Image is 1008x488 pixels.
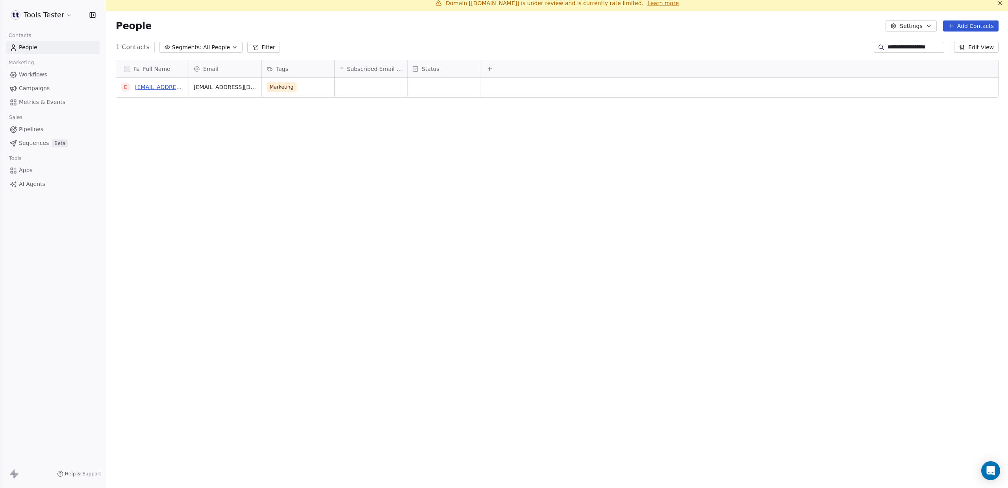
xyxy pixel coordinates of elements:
[52,139,68,147] span: Beta
[6,178,100,191] a: AI Agents
[981,461,1000,480] div: Open Intercom Messenger
[276,65,288,73] span: Tags
[408,60,480,77] div: Status
[6,111,26,123] span: Sales
[203,65,219,73] span: Email
[6,123,100,136] a: Pipelines
[886,20,936,32] button: Settings
[5,57,37,69] span: Marketing
[172,43,202,52] span: Segments:
[6,41,100,54] a: People
[247,42,280,53] button: Filter
[203,43,230,52] span: All People
[347,65,402,73] span: Subscribed Email Categories
[19,84,50,93] span: Campaigns
[267,82,296,92] span: Marketing
[6,82,100,95] a: Campaigns
[24,10,64,20] span: Tools Tester
[116,60,189,77] div: Full Name
[6,137,100,150] a: SequencesBeta
[135,84,232,90] a: [EMAIL_ADDRESS][DOMAIN_NAME]
[11,10,20,20] img: Beeldmerk.png
[116,20,152,32] span: People
[335,60,407,77] div: Subscribed Email Categories
[116,78,189,471] div: grid
[954,42,999,53] button: Edit View
[19,98,65,106] span: Metrics & Events
[19,139,49,147] span: Sequences
[116,43,150,52] span: 1 Contacts
[124,83,128,91] div: c
[6,152,25,164] span: Tools
[943,20,999,32] button: Add Contacts
[262,60,334,77] div: Tags
[5,30,35,41] span: Contacts
[6,96,100,109] a: Metrics & Events
[6,68,100,81] a: Workflows
[19,71,47,79] span: Workflows
[6,164,100,177] a: Apps
[189,60,261,77] div: Email
[19,166,33,174] span: Apps
[57,471,101,477] a: Help & Support
[143,65,170,73] span: Full Name
[19,125,43,134] span: Pipelines
[9,8,74,22] button: Tools Tester
[65,471,101,477] span: Help & Support
[189,78,999,471] div: grid
[194,83,257,91] span: [EMAIL_ADDRESS][DOMAIN_NAME]
[19,180,45,188] span: AI Agents
[422,65,439,73] span: Status
[19,43,37,52] span: People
